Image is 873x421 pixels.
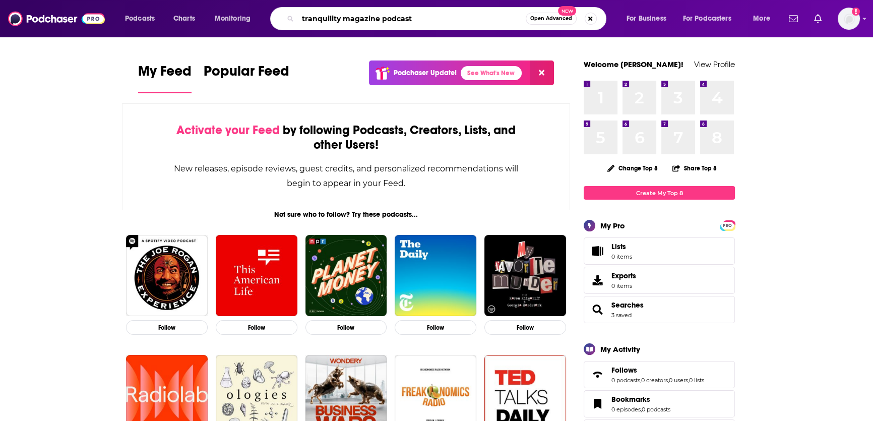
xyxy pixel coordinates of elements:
a: 0 users [669,377,688,384]
img: Planet Money [305,235,387,317]
span: For Podcasters [683,12,731,26]
a: Follows [587,368,607,382]
button: Show profile menu [838,8,860,30]
div: Search podcasts, credits, & more... [280,7,616,30]
button: open menu [746,11,783,27]
a: 0 episodes [611,406,641,413]
a: Popular Feed [204,63,289,93]
span: For Business [627,12,666,26]
div: Not sure who to follow? Try these podcasts... [122,210,570,219]
a: Searches [611,300,644,310]
button: open menu [118,11,168,27]
a: 0 lists [689,377,704,384]
button: Follow [305,320,387,335]
button: open menu [208,11,264,27]
span: Follows [584,361,735,388]
img: This American Life [216,235,297,317]
a: Create My Top 8 [584,186,735,200]
span: Follows [611,366,637,375]
img: My Favorite Murder with Karen Kilgariff and Georgia Hardstark [484,235,566,317]
span: More [753,12,770,26]
span: Exports [611,271,636,280]
button: open menu [676,11,746,27]
span: Lists [611,242,632,251]
span: Bookmarks [611,395,650,404]
a: 0 podcasts [642,406,670,413]
a: View Profile [694,59,735,69]
a: Follows [611,366,704,375]
button: open menu [619,11,679,27]
a: Exports [584,267,735,294]
a: Show notifications dropdown [785,10,802,27]
span: Lists [587,244,607,258]
button: Follow [126,320,208,335]
div: My Pro [600,221,625,230]
a: Welcome [PERSON_NAME]! [584,59,683,69]
button: Follow [395,320,476,335]
a: PRO [721,221,733,229]
span: Lists [611,242,626,251]
span: Popular Feed [204,63,289,86]
img: Podchaser - Follow, Share and Rate Podcasts [8,9,105,28]
div: My Activity [600,344,640,354]
p: Podchaser Update! [394,69,457,77]
span: Charts [173,12,195,26]
span: PRO [721,222,733,229]
a: Bookmarks [611,395,670,404]
a: See What's New [461,66,522,80]
button: Follow [484,320,566,335]
div: New releases, episode reviews, guest credits, and personalized recommendations will begin to appe... [173,161,519,191]
a: Searches [587,303,607,317]
span: Monitoring [215,12,251,26]
a: Lists [584,237,735,265]
span: Open Advanced [530,16,572,21]
button: Share Top 8 [672,158,717,178]
span: Bookmarks [584,390,735,417]
a: My Feed [138,63,192,93]
button: Change Top 8 [601,162,664,174]
a: Charts [167,11,201,27]
span: Logged in as vivianamoreno [838,8,860,30]
a: 0 podcasts [611,377,640,384]
span: 0 items [611,253,632,260]
span: Searches [584,296,735,323]
input: Search podcasts, credits, & more... [298,11,526,27]
span: , [640,377,641,384]
a: 0 creators [641,377,668,384]
span: Activate your Feed [176,123,280,138]
span: Podcasts [125,12,155,26]
span: New [558,6,576,16]
span: My Feed [138,63,192,86]
button: Open AdvancedNew [526,13,577,25]
span: , [641,406,642,413]
a: Bookmarks [587,397,607,411]
span: 0 items [611,282,636,289]
a: Show notifications dropdown [810,10,826,27]
a: 3 saved [611,312,632,319]
svg: Add a profile image [852,8,860,16]
span: Exports [587,273,607,287]
span: , [668,377,669,384]
img: User Profile [838,8,860,30]
img: The Daily [395,235,476,317]
img: The Joe Rogan Experience [126,235,208,317]
span: , [688,377,689,384]
button: Follow [216,320,297,335]
div: by following Podcasts, Creators, Lists, and other Users! [173,123,519,152]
